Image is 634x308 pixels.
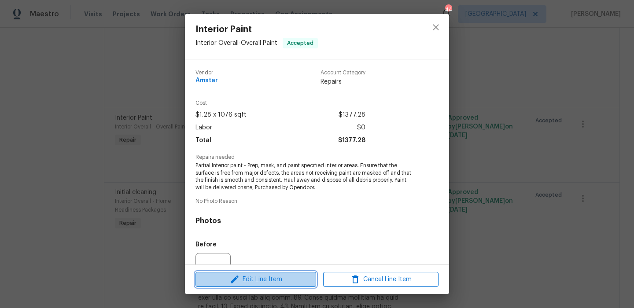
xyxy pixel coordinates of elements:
[326,274,436,285] span: Cancel Line Item
[445,5,451,14] div: 44
[425,17,446,38] button: close
[321,77,365,86] span: Repairs
[195,134,211,147] span: Total
[195,272,316,287] button: Edit Line Item
[195,162,414,191] span: Partial Interior paint - Prep, mask, and paint specified interior areas. Ensure that the surface ...
[195,25,318,34] span: Interior Paint
[321,70,365,76] span: Account Category
[357,121,365,134] span: $0
[195,40,277,46] span: Interior Overall - Overall Paint
[323,272,439,287] button: Cancel Line Item
[198,274,313,285] span: Edit Line Item
[339,109,365,121] span: $1377.28
[195,70,218,76] span: Vendor
[195,77,218,84] span: Amstar
[338,134,365,147] span: $1377.28
[284,39,317,48] span: Accepted
[195,198,439,204] span: No Photo Reason
[195,109,247,121] span: $1.28 x 1076 sqft
[195,121,212,134] span: Labor
[195,216,439,225] h4: Photos
[195,154,439,160] span: Repairs needed
[195,100,365,106] span: Cost
[195,242,217,248] h5: Before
